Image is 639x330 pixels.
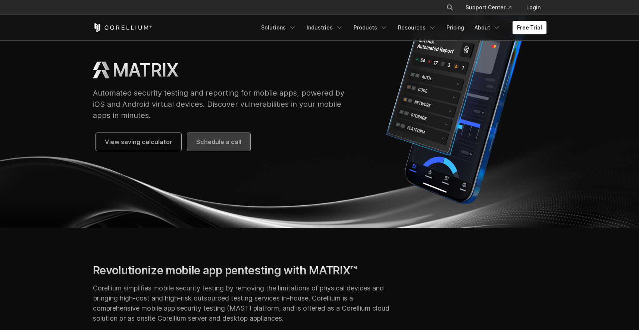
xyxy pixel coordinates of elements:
div: Navigation Menu [257,21,546,34]
a: About [470,21,505,34]
span: View saving calculator [105,137,172,146]
a: Login [520,1,546,14]
img: MATRIX Logo [93,62,110,78]
h2: Revolutionize mobile app pentesting with MATRIX™ [93,264,390,277]
span: Schedule a call [196,137,241,146]
a: Free Trial [513,21,546,34]
a: View saving calculator [96,133,181,151]
h1: MATRIX [113,59,178,81]
div: Navigation Menu [437,1,546,14]
a: Resources [394,21,441,34]
a: Support Center [460,1,517,14]
a: Pricing [442,21,469,34]
button: Search [443,1,457,14]
a: Solutions [257,21,301,34]
a: Products [349,21,392,34]
a: Corellium Home [93,23,152,32]
a: Industries [302,21,348,34]
p: Corellium simplifies mobile security testing by removing the limitations of physical devices and ... [93,283,390,323]
a: Schedule a call [187,133,250,151]
p: Automated security testing and reporting for mobile apps, powered by iOS and Android virtual devi... [93,87,351,121]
